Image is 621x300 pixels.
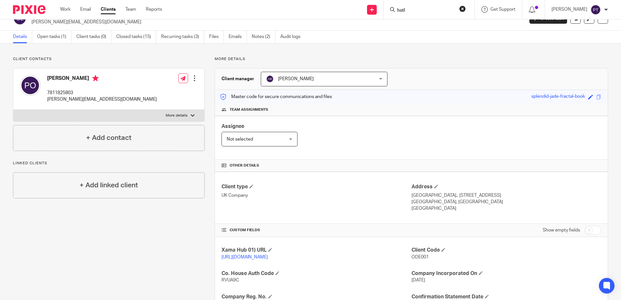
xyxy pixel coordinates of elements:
a: Email [80,6,91,13]
a: Closed tasks (15) [116,31,156,43]
p: Client contacts [13,56,205,62]
p: Master code for secure communications and files [220,94,332,100]
a: Emails [229,31,247,43]
span: Get Support [490,7,515,12]
h4: + Add contact [86,133,132,143]
img: svg%3E [266,75,274,83]
a: Team [125,6,136,13]
span: ODE001 [412,255,429,259]
p: More details [166,113,187,118]
i: Primary [92,75,99,81]
p: [GEOGRAPHIC_DATA],, [STREET_ADDRESS] [412,192,601,199]
a: Clients [101,6,116,13]
a: Client tasks (0) [76,31,111,43]
p: [PERSON_NAME][EMAIL_ADDRESS][DOMAIN_NAME] [47,96,157,103]
a: Open tasks (1) [37,31,71,43]
p: Linked clients [13,161,205,166]
h4: Client type [222,183,411,190]
p: [GEOGRAPHIC_DATA] [412,205,601,212]
span: Not selected [227,137,253,142]
button: Clear [459,6,466,12]
span: [DATE] [412,278,425,282]
a: Notes (2) [252,31,275,43]
a: Reports [146,6,162,13]
h4: Company Incorporated On [412,270,601,277]
span: Team assignments [230,107,268,112]
p: 7811825803 [47,90,157,96]
h4: Xama Hub 01) URL [222,247,411,254]
h4: Co. House Auth Code [222,270,411,277]
img: svg%3E [590,5,601,15]
p: [PERSON_NAME][EMAIL_ADDRESS][DOMAIN_NAME] [32,19,520,25]
a: Recurring tasks (3) [161,31,204,43]
div: splendid-jade-fractal-book [531,93,585,101]
input: Search [397,8,455,14]
a: Audit logs [280,31,305,43]
p: More details [215,56,608,62]
span: [PERSON_NAME] [278,77,314,81]
a: Files [209,31,224,43]
h3: Client manager [222,76,254,82]
label: Show empty fields [543,227,580,233]
p: [PERSON_NAME] [551,6,587,13]
h4: [PERSON_NAME] [47,75,157,83]
img: svg%3E [20,75,41,96]
a: [URL][DOMAIN_NAME] [222,255,268,259]
h4: + Add linked client [80,180,138,190]
a: Work [60,6,70,13]
h4: CUSTOM FIELDS [222,228,411,233]
a: Details [13,31,32,43]
h4: Address [412,183,601,190]
h4: Client Code [412,247,601,254]
span: RVUA9C [222,278,239,282]
span: Assignee [222,124,244,129]
span: Other details [230,163,259,168]
p: UK Company [222,192,411,199]
p: [GEOGRAPHIC_DATA], [GEOGRAPHIC_DATA] [412,199,601,205]
img: Pixie [13,5,45,14]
